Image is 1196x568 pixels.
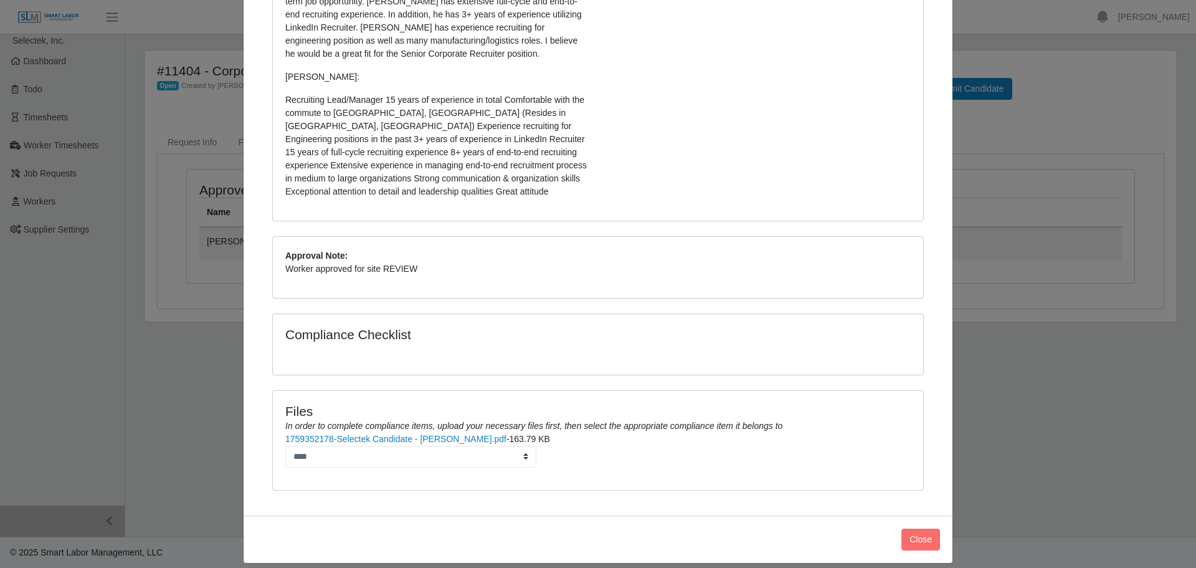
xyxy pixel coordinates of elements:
a: 1759352178-Selectek Candidate - [PERSON_NAME].pdf [285,434,506,444]
b: Approval Note: [285,251,348,261]
p: [PERSON_NAME]: [285,70,589,84]
h4: Files [285,403,911,419]
p: Worker approved for site REVIEW [285,262,911,276]
li: - [285,433,911,468]
h4: Compliance Checklist [285,327,696,342]
i: In order to complete compliance items, upload your necessary files first, then select the appropr... [285,421,782,431]
span: 163.79 KB [510,434,550,444]
button: Close [901,529,940,551]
